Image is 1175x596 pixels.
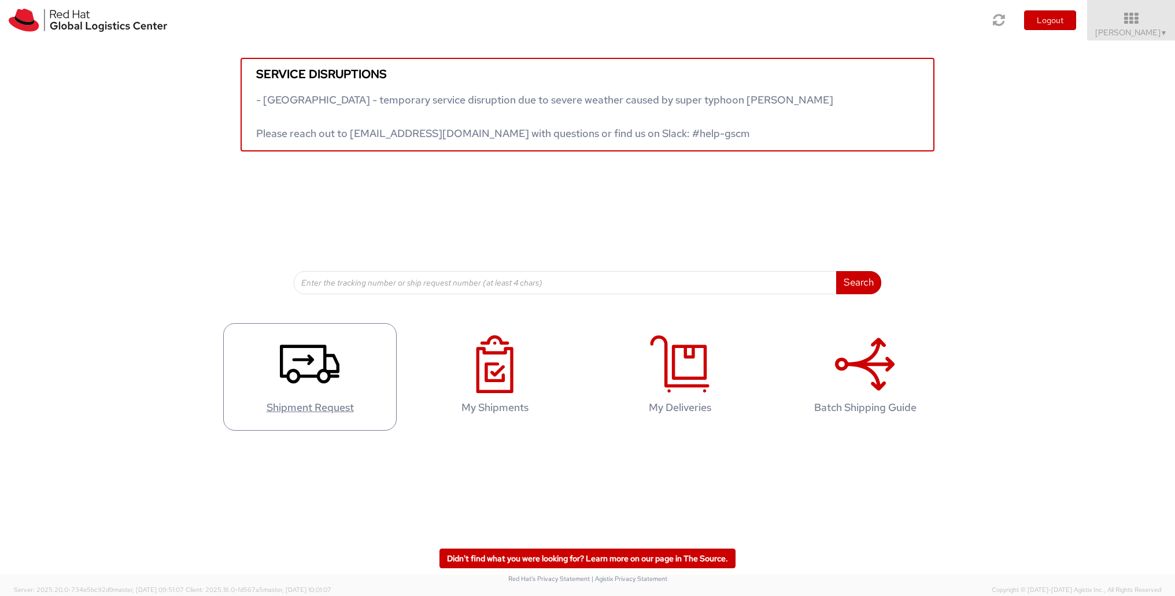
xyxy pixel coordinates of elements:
[1024,10,1076,30] button: Logout
[223,323,397,431] a: Shipment Request
[1161,28,1167,38] span: ▼
[1095,27,1167,38] span: [PERSON_NAME]
[256,68,919,80] h5: Service disruptions
[992,586,1161,595] span: Copyright © [DATE]-[DATE] Agistix Inc., All Rights Reserved
[592,575,667,583] a: | Agistix Privacy Statement
[593,323,767,431] a: My Deliveries
[408,323,582,431] a: My Shipments
[14,586,184,594] span: Server: 2025.20.0-734e5bc92d9
[9,9,167,32] img: rh-logistics-00dfa346123c4ec078e1.svg
[256,93,833,140] span: - [GEOGRAPHIC_DATA] - temporary service disruption due to severe weather caused by super typhoon ...
[439,549,736,568] a: Didn't find what you were looking for? Learn more on our page in The Source.
[241,58,934,151] a: Service disruptions - [GEOGRAPHIC_DATA] - temporary service disruption due to severe weather caus...
[294,271,837,294] input: Enter the tracking number or ship request number (at least 4 chars)
[790,402,940,413] h4: Batch Shipping Guide
[420,402,570,413] h4: My Shipments
[508,575,590,583] a: Red Hat's Privacy Statement
[778,323,952,431] a: Batch Shipping Guide
[836,271,881,294] button: Search
[263,586,331,594] span: master, [DATE] 10:01:07
[235,402,385,413] h4: Shipment Request
[605,402,755,413] h4: My Deliveries
[186,586,331,594] span: Client: 2025.18.0-fd567a5
[113,586,184,594] span: master, [DATE] 09:51:07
